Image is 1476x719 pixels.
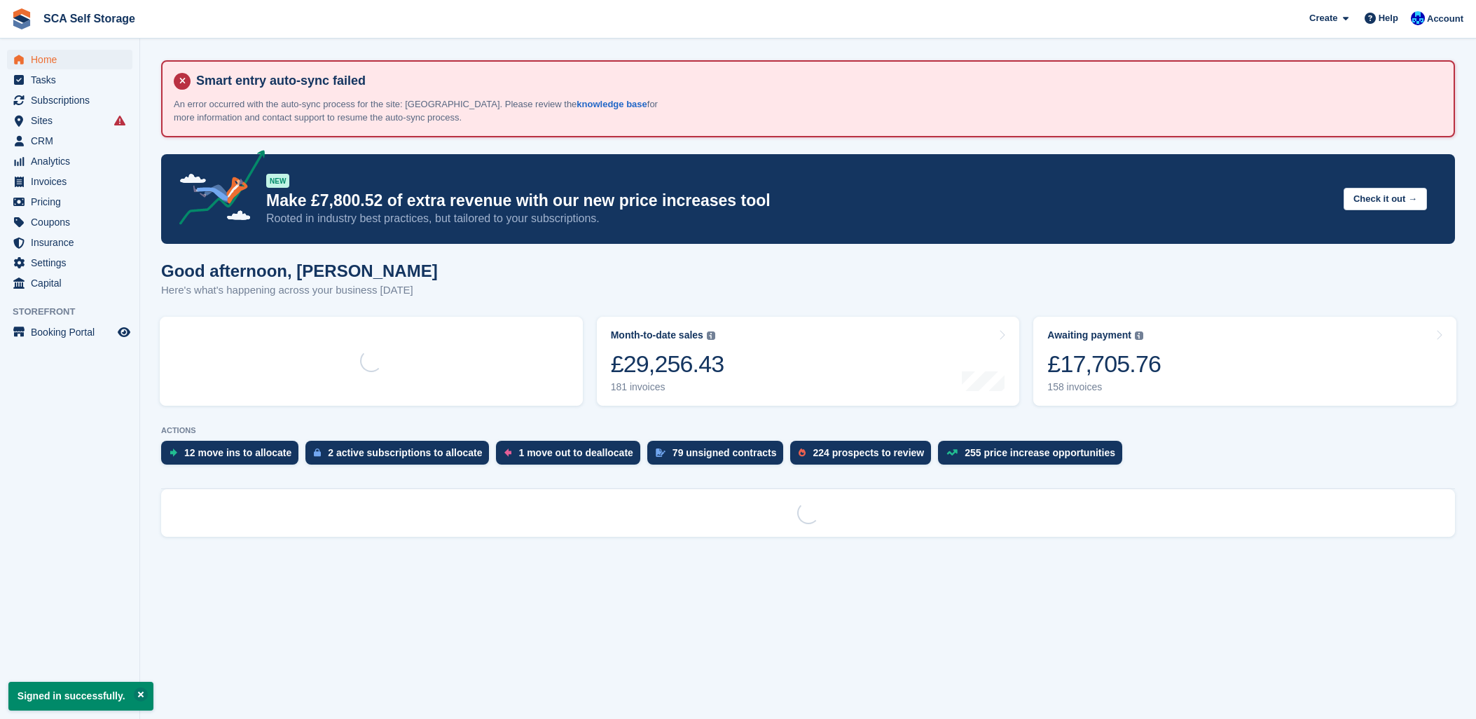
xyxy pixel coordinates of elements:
[673,447,777,458] div: 79 unsigned contracts
[31,253,115,273] span: Settings
[170,448,177,457] img: move_ins_to_allocate_icon-fdf77a2bb77ea45bf5b3d319d69a93e2d87916cf1d5bf7949dd705db3b84f3ca.svg
[31,273,115,293] span: Capital
[611,381,724,393] div: 181 invoices
[184,447,291,458] div: 12 move ins to allocate
[174,97,664,125] p: An error occurred with the auto-sync process for the site: [GEOGRAPHIC_DATA]. Please review the f...
[266,211,1332,226] p: Rooted in industry best practices, but tailored to your subscriptions.
[7,131,132,151] a: menu
[266,174,289,188] div: NEW
[161,282,438,299] p: Here's what's happening across your business [DATE]
[31,111,115,130] span: Sites
[496,441,647,472] a: 1 move out to deallocate
[1344,188,1427,211] button: Check it out →
[13,305,139,319] span: Storefront
[518,447,633,458] div: 1 move out to deallocate
[965,447,1115,458] div: 255 price increase opportunities
[31,70,115,90] span: Tasks
[161,426,1455,435] p: ACTIONS
[7,172,132,191] a: menu
[191,73,1442,89] h4: Smart entry auto-sync failed
[31,50,115,69] span: Home
[647,441,791,472] a: 79 unsigned contracts
[31,90,115,110] span: Subscriptions
[7,50,132,69] a: menu
[946,449,958,456] img: price_increase_opportunities-93ffe204e8149a01c8c9dc8f82e8f89637d9d84a8eef4429ea346261dce0b2c0.svg
[38,7,141,30] a: SCA Self Storage
[1309,11,1337,25] span: Create
[790,441,938,472] a: 224 prospects to review
[161,261,438,280] h1: Good afternoon, [PERSON_NAME]
[577,99,647,109] a: knowledge base
[1047,350,1161,378] div: £17,705.76
[116,324,132,341] a: Preview store
[114,115,125,126] i: Smart entry sync failures have occurred
[7,253,132,273] a: menu
[7,273,132,293] a: menu
[938,441,1129,472] a: 255 price increase opportunities
[31,233,115,252] span: Insurance
[7,70,132,90] a: menu
[167,150,265,230] img: price-adjustments-announcement-icon-8257ccfd72463d97f412b2fc003d46551f7dbcb40ab6d574587a9cd5c0d94...
[328,447,482,458] div: 2 active subscriptions to allocate
[161,441,305,472] a: 12 move ins to allocate
[11,8,32,29] img: stora-icon-8386f47178a22dfd0bd8f6a31ec36ba5ce8667c1dd55bd0f319d3a0aa187defe.svg
[799,448,806,457] img: prospect-51fa495bee0391a8d652442698ab0144808aea92771e9ea1ae160a38d050c398.svg
[1135,331,1143,340] img: icon-info-grey-7440780725fd019a000dd9b08b2336e03edf1995a4989e88bcd33f0948082b44.svg
[1047,329,1131,341] div: Awaiting payment
[31,172,115,191] span: Invoices
[31,151,115,171] span: Analytics
[1427,12,1463,26] span: Account
[7,111,132,130] a: menu
[8,682,153,711] p: Signed in successfully.
[305,441,496,472] a: 2 active subscriptions to allocate
[31,192,115,212] span: Pricing
[7,233,132,252] a: menu
[7,192,132,212] a: menu
[7,90,132,110] a: menu
[504,448,511,457] img: move_outs_to_deallocate_icon-f764333ba52eb49d3ac5e1228854f67142a1ed5810a6f6cc68b1a99e826820c5.svg
[813,447,924,458] div: 224 prospects to review
[31,322,115,342] span: Booking Portal
[656,448,665,457] img: contract_signature_icon-13c848040528278c33f63329250d36e43548de30e8caae1d1a13099fd9432cc5.svg
[597,317,1020,406] a: Month-to-date sales £29,256.43 181 invoices
[1033,317,1456,406] a: Awaiting payment £17,705.76 158 invoices
[31,212,115,232] span: Coupons
[7,212,132,232] a: menu
[1047,381,1161,393] div: 158 invoices
[707,331,715,340] img: icon-info-grey-7440780725fd019a000dd9b08b2336e03edf1995a4989e88bcd33f0948082b44.svg
[314,448,321,457] img: active_subscription_to_allocate_icon-d502201f5373d7db506a760aba3b589e785aa758c864c3986d89f69b8ff3...
[1379,11,1398,25] span: Help
[7,322,132,342] a: menu
[31,131,115,151] span: CRM
[266,191,1332,211] p: Make £7,800.52 of extra revenue with our new price increases tool
[1411,11,1425,25] img: Kelly Neesham
[7,151,132,171] a: menu
[611,329,703,341] div: Month-to-date sales
[611,350,724,378] div: £29,256.43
